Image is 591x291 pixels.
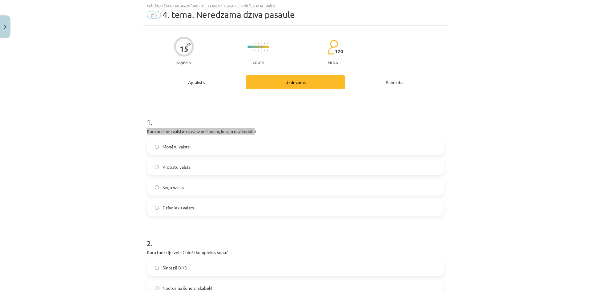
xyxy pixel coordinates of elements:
[147,128,444,135] p: Kura no šūnu valstīm sastāv no šūnām, kurām nav kodola?
[155,206,159,210] input: Dzīvnieku valsts
[174,60,194,65] p: Saņemsi
[163,184,184,191] span: Sēņu valsts
[155,266,159,270] input: Sintezē DNS
[264,50,265,51] img: icon-short-line-57e1e144782c952c97e751825c79c345078a6d821885a25fce030b3d8c18986b.svg
[155,286,159,290] input: Nodrošina šūnu ar skābekli
[163,164,191,170] span: Protistu valsts
[327,39,338,55] img: students-c634bb4e5e11cddfef0936a35e636f08e4e9abd3cc4e673bd6f9a4125e45ecb1.svg
[147,4,444,8] div: Mācību tēma: Dabaszinības - 10. klases 1.ieskaites mācību materiāls
[163,10,295,20] span: 4. tēma. Neredzama dzīvā pasaule
[264,42,265,44] img: icon-short-line-57e1e144782c952c97e751825c79c345078a6d821885a25fce030b3d8c18986b.svg
[4,25,6,29] img: icon-close-lesson-0947bae3869378f0d4975bcd49f059093ad1ed9edebbc8119c70593378902aed.svg
[147,11,161,18] span: #5
[163,204,194,211] span: Dzīvnieku valsts
[163,143,190,150] span: Monēru valsts
[267,50,268,51] img: icon-short-line-57e1e144782c952c97e751825c79c345078a6d821885a25fce030b3d8c18986b.svg
[147,249,444,256] p: Kuru funkciju veic Goldži komplekss šūnā?
[147,75,246,89] div: Apraksts
[258,50,259,51] img: icon-short-line-57e1e144782c952c97e751825c79c345078a6d821885a25fce030b3d8c18986b.svg
[246,75,345,89] div: Uzdevums
[255,42,255,44] img: icon-short-line-57e1e144782c952c97e751825c79c345078a6d821885a25fce030b3d8c18986b.svg
[345,75,444,89] div: Palīdzība
[328,60,338,65] p: pilda
[187,42,191,46] span: XP
[155,165,159,169] input: Protistu valsts
[258,42,259,44] img: icon-short-line-57e1e144782c952c97e751825c79c345078a6d821885a25fce030b3d8c18986b.svg
[155,145,159,149] input: Monēru valsts
[147,228,444,247] h1: 2 .
[335,49,343,54] span: 120
[163,265,187,271] span: Sintezē DNS
[147,107,444,126] h1: 1 .
[261,41,262,53] img: icon-long-line-d9ea69661e0d244f92f715978eff75569469978d946b2353a9bb055b3ed8787d.svg
[253,60,264,65] p: Grūts
[180,45,188,53] div: 15
[255,50,255,51] img: icon-short-line-57e1e144782c952c97e751825c79c345078a6d821885a25fce030b3d8c18986b.svg
[155,185,159,189] input: Sēņu valsts
[267,42,268,44] img: icon-short-line-57e1e144782c952c97e751825c79c345078a6d821885a25fce030b3d8c18986b.svg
